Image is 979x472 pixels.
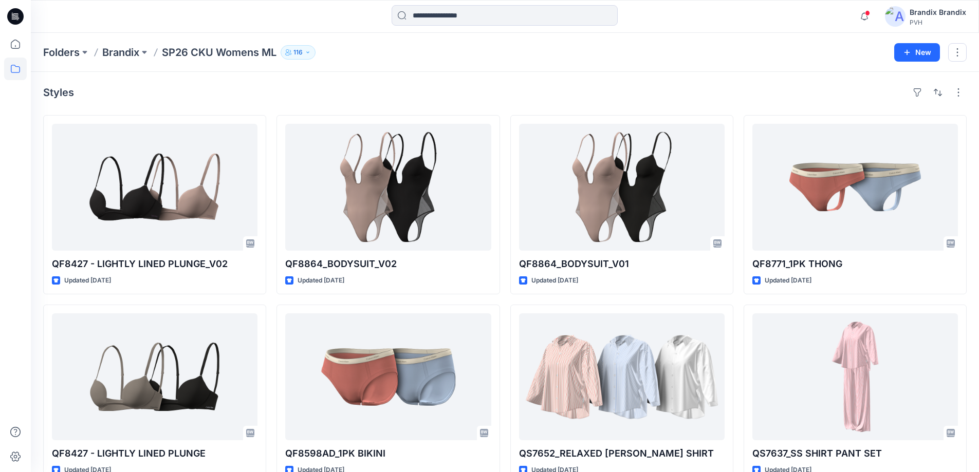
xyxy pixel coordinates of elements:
[910,18,966,26] div: PVH
[52,313,257,440] a: QF8427 - LIGHTLY LINED PLUNGE
[52,257,257,271] p: QF8427 - LIGHTLY LINED PLUNGE_V02
[43,45,80,60] a: Folders
[752,446,958,461] p: QS7637_SS SHIRT PANT SET
[752,257,958,271] p: QF8771_1PK THONG
[885,6,906,27] img: avatar
[43,86,74,99] h4: Styles
[519,257,725,271] p: QF8864_BODYSUIT_V01
[285,257,491,271] p: QF8864_BODYSUIT_V02
[531,275,578,286] p: Updated [DATE]
[894,43,940,62] button: New
[281,45,316,60] button: 116
[52,124,257,251] a: QF8427 - LIGHTLY LINED PLUNGE_V02
[102,45,139,60] a: Brandix
[765,275,811,286] p: Updated [DATE]
[285,313,491,440] a: QF8598AD_1PK BIKINI
[285,446,491,461] p: QF8598AD_1PK BIKINI
[752,124,958,251] a: QF8771_1PK THONG
[162,45,276,60] p: SP26 CKU Womens ML
[752,313,958,440] a: QS7637_SS SHIRT PANT SET
[64,275,111,286] p: Updated [DATE]
[910,6,966,18] div: Brandix Brandix
[519,124,725,251] a: QF8864_BODYSUIT_V01
[519,313,725,440] a: QS7652_RELAXED POPLIN SS SHIRT
[293,47,303,58] p: 116
[285,124,491,251] a: QF8864_BODYSUIT_V02
[52,446,257,461] p: QF8427 - LIGHTLY LINED PLUNGE
[519,446,725,461] p: QS7652_RELAXED [PERSON_NAME] SHIRT
[298,275,344,286] p: Updated [DATE]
